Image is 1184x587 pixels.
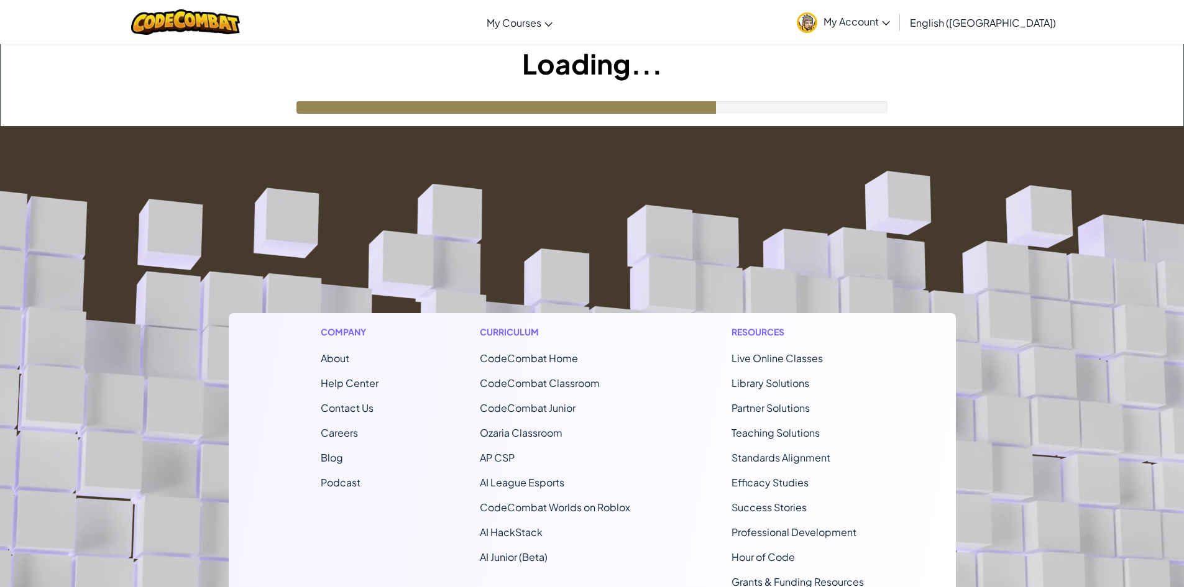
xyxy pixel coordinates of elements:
a: Library Solutions [732,376,809,389]
a: Blog [321,451,343,464]
a: Efficacy Studies [732,476,809,489]
a: Hour of Code [732,550,795,563]
a: Podcast [321,476,360,489]
span: CodeCombat Home [480,352,578,365]
a: Partner Solutions [732,401,810,414]
a: Careers [321,426,358,439]
a: About [321,352,349,365]
span: English ([GEOGRAPHIC_DATA]) [910,16,1056,29]
a: AI Junior (Beta) [480,550,548,563]
h1: Company [321,325,379,339]
a: Professional Development [732,526,856,539]
span: My Courses [487,16,541,29]
a: Standards Alignment [732,451,830,464]
img: avatar [797,12,817,33]
a: My Account [791,2,896,42]
a: Success Stories [732,501,807,514]
a: Ozaria Classroom [480,426,562,439]
a: AP CSP [480,451,515,464]
a: CodeCombat Classroom [480,376,600,389]
a: CodeCombat Junior [480,401,576,414]
img: CodeCombat logo [131,9,240,35]
a: CodeCombat Worlds on Roblox [480,501,630,514]
a: Help Center [321,376,379,389]
a: AI League Esports [480,476,564,489]
a: Teaching Solutions [732,426,820,439]
span: My Account [824,15,890,28]
a: English ([GEOGRAPHIC_DATA]) [904,6,1062,39]
span: Contact Us [321,401,374,414]
h1: Loading... [1,44,1183,83]
h1: Curriculum [480,325,630,339]
a: AI HackStack [480,526,543,539]
a: Live Online Classes [732,352,823,365]
h1: Resources [732,325,864,339]
a: My Courses [480,6,559,39]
